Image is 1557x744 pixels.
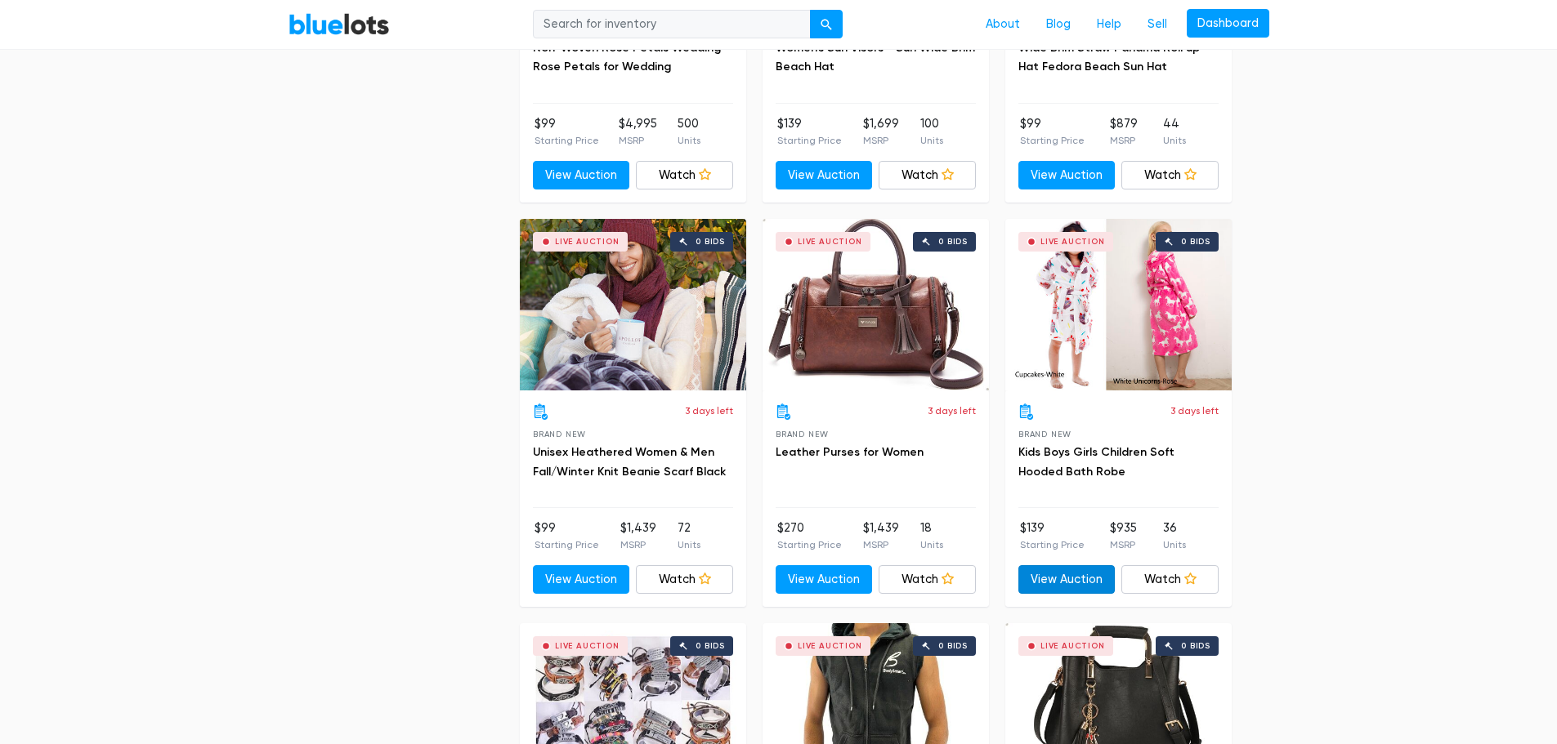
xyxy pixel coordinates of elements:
p: 3 days left [685,403,733,418]
li: $1,699 [863,115,899,148]
p: Starting Price [1020,537,1085,552]
a: Help [1084,9,1134,40]
li: $99 [535,519,599,552]
a: View Auction [533,565,630,595]
a: Leather Purses for Women [776,445,924,459]
a: Watch [1121,565,1219,595]
p: Units [920,537,943,552]
a: Watch [879,565,976,595]
li: $879 [1110,115,1138,148]
p: Starting Price [535,537,599,552]
a: Live Auction 0 bids [763,219,989,390]
li: $99 [535,115,599,148]
input: Search for inventory [533,10,811,39]
p: 3 days left [1170,403,1219,418]
div: Live Auction [1040,642,1105,650]
span: Brand New [776,430,829,439]
p: Units [678,133,700,148]
div: Live Auction [798,642,862,650]
div: 0 bids [938,238,968,246]
a: View Auction [1018,565,1116,595]
a: Live Auction 0 bids [1005,219,1232,390]
a: About [973,9,1033,40]
span: Brand New [1018,430,1072,439]
a: Dashboard [1187,9,1269,38]
a: View Auction [776,161,873,190]
p: MSRP [619,133,657,148]
a: Watch [636,161,733,190]
li: $139 [1020,519,1085,552]
a: Blog [1033,9,1084,40]
a: BlueLots [289,12,390,36]
li: $270 [777,519,842,552]
div: Live Auction [1040,238,1105,246]
p: Starting Price [1020,133,1085,148]
li: $1,439 [620,519,656,552]
li: 36 [1163,519,1186,552]
div: 0 bids [1181,238,1210,246]
p: MSRP [1110,537,1137,552]
div: Live Auction [798,238,862,246]
span: Brand New [533,430,586,439]
a: Watch [636,565,733,595]
a: View Auction [776,565,873,595]
a: Live Auction 0 bids [520,219,746,390]
div: 0 bids [1181,642,1210,650]
a: View Auction [533,161,630,190]
p: 3 days left [928,403,976,418]
li: $935 [1110,519,1137,552]
li: $1,439 [863,519,899,552]
div: 0 bids [696,642,725,650]
li: 500 [678,115,700,148]
p: Units [1163,537,1186,552]
a: Unisex Heathered Women & Men Fall/Winter Knit Beanie Scarf Black [533,445,726,479]
a: Sell [1134,9,1180,40]
p: Units [920,133,943,148]
li: 72 [678,519,700,552]
li: 44 [1163,115,1186,148]
p: Starting Price [777,537,842,552]
p: Units [678,537,700,552]
li: 18 [920,519,943,552]
li: $99 [1020,115,1085,148]
p: MSRP [620,537,656,552]
p: MSRP [1110,133,1138,148]
li: 100 [920,115,943,148]
a: Watch [1121,161,1219,190]
a: Kids Boys Girls Children Soft Hooded Bath Robe [1018,445,1174,479]
p: MSRP [863,133,899,148]
a: Watch [879,161,976,190]
div: 0 bids [696,238,725,246]
div: Live Auction [555,238,620,246]
li: $139 [777,115,842,148]
a: View Auction [1018,161,1116,190]
div: Live Auction [555,642,620,650]
div: 0 bids [938,642,968,650]
p: Units [1163,133,1186,148]
p: Starting Price [777,133,842,148]
li: $4,995 [619,115,657,148]
p: MSRP [863,537,899,552]
p: Starting Price [535,133,599,148]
